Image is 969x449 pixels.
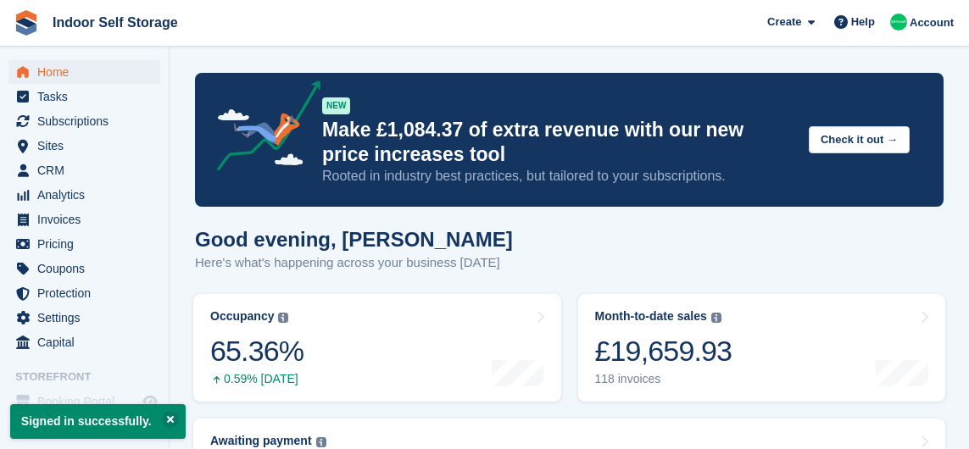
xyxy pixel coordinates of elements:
a: menu [8,158,160,182]
span: Invoices [37,208,139,231]
a: menu [8,281,160,305]
div: NEW [322,97,350,114]
div: Occupancy [210,309,274,324]
a: Preview store [140,391,160,412]
img: price-adjustments-announcement-icon-8257ccfd72463d97f412b2fc003d46551f7dbcb40ab6d574587a9cd5c0d94... [203,80,321,177]
div: Awaiting payment [210,434,312,448]
span: Tasks [37,85,139,108]
img: icon-info-grey-7440780725fd019a000dd9b08b2336e03edf1995a4989e88bcd33f0948082b44.svg [711,313,721,323]
a: Indoor Self Storage [46,8,185,36]
span: Coupons [37,257,139,280]
a: menu [8,330,160,354]
span: Home [37,60,139,84]
div: £19,659.93 [595,334,732,369]
a: Occupancy 65.36% 0.59% [DATE] [193,294,561,402]
div: 118 invoices [595,372,732,386]
img: icon-info-grey-7440780725fd019a000dd9b08b2336e03edf1995a4989e88bcd33f0948082b44.svg [316,437,326,447]
img: stora-icon-8386f47178a22dfd0bd8f6a31ec36ba5ce8667c1dd55bd0f319d3a0aa187defe.svg [14,10,39,36]
span: Pricing [37,232,139,256]
img: Helen Nicholls [890,14,907,30]
a: menu [8,257,160,280]
span: Analytics [37,183,139,207]
h1: Good evening, [PERSON_NAME] [195,228,513,251]
a: menu [8,390,160,413]
button: Check it out → [809,126,910,154]
a: menu [8,85,160,108]
a: menu [8,60,160,84]
a: menu [8,208,160,231]
span: Create [767,14,801,30]
span: Settings [37,306,139,330]
span: Storefront [15,369,169,385]
a: menu [8,134,160,158]
span: Help [851,14,875,30]
a: menu [8,183,160,207]
div: 65.36% [210,334,304,369]
a: menu [8,232,160,256]
p: Here's what's happening across your business [DATE] [195,253,513,273]
a: Month-to-date sales £19,659.93 118 invoices [578,294,946,402]
p: Make £1,084.37 of extra revenue with our new price increases tool [322,118,795,167]
span: Protection [37,281,139,305]
span: Capital [37,330,139,354]
span: Subscriptions [37,109,139,133]
span: Account [910,14,954,31]
img: icon-info-grey-7440780725fd019a000dd9b08b2336e03edf1995a4989e88bcd33f0948082b44.svg [278,313,288,323]
span: Sites [37,134,139,158]
a: menu [8,109,160,133]
p: Rooted in industry best practices, but tailored to your subscriptions. [322,167,795,186]
span: CRM [37,158,139,182]
span: Booking Portal [37,390,139,413]
p: Signed in successfully. [10,404,186,439]
div: Month-to-date sales [595,309,707,324]
a: menu [8,306,160,330]
div: 0.59% [DATE] [210,372,304,386]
